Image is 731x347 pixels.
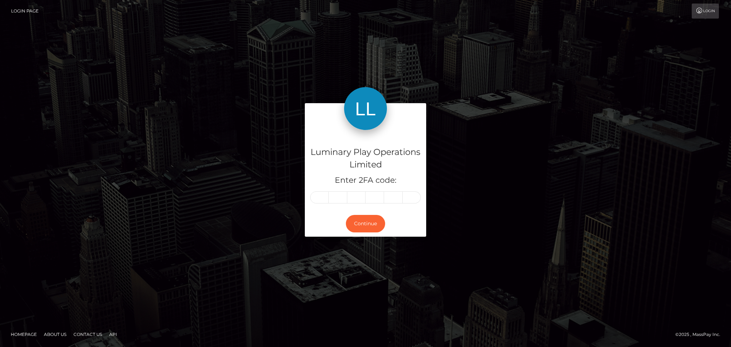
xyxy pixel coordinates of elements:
button: Continue [346,215,385,232]
a: Login [692,4,719,19]
a: About Us [41,329,69,340]
img: Luminary Play Operations Limited [344,87,387,130]
a: API [106,329,120,340]
a: Contact Us [71,329,105,340]
h4: Luminary Play Operations Limited [310,146,421,171]
div: © 2025 , MassPay Inc. [675,331,726,338]
h5: Enter 2FA code: [310,175,421,186]
a: Homepage [8,329,40,340]
a: Login Page [11,4,39,19]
